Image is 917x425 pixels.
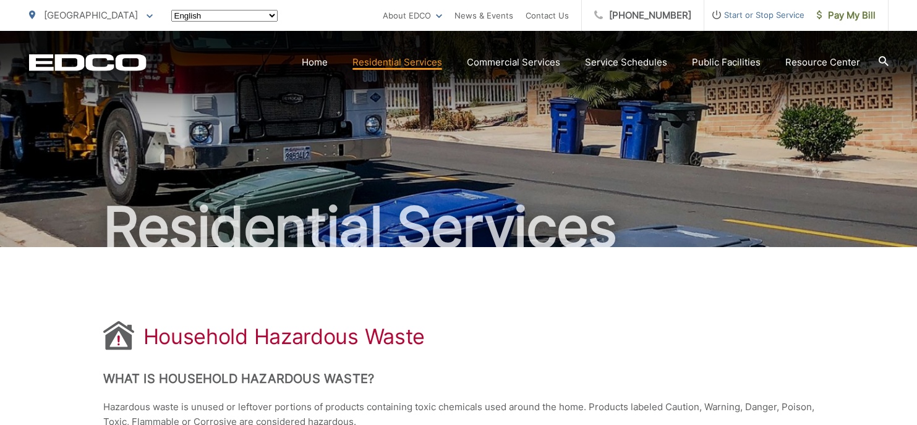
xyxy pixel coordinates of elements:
select: Select a language [171,10,278,22]
a: EDCD logo. Return to the homepage. [29,54,147,71]
a: Public Facilities [692,55,761,70]
a: Commercial Services [467,55,560,70]
span: [GEOGRAPHIC_DATA] [44,9,138,21]
span: Pay My Bill [817,8,876,23]
h2: Residential Services [29,196,889,258]
a: Resource Center [785,55,860,70]
a: Home [302,55,328,70]
a: News & Events [454,8,513,23]
a: Residential Services [352,55,442,70]
a: About EDCO [383,8,442,23]
h1: Household Hazardous Waste [143,324,425,349]
h2: What is Household Hazardous Waste? [103,371,814,386]
a: Contact Us [526,8,569,23]
a: Service Schedules [585,55,667,70]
